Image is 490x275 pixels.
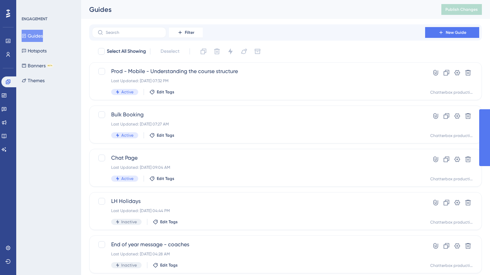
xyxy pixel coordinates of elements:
span: Edit Tags [157,89,174,95]
span: Edit Tags [160,262,178,268]
span: Filter [185,30,194,35]
button: Themes [22,74,45,87]
span: Bulk Booking [111,111,406,119]
span: Edit Tags [160,219,178,225]
span: Chat Page [111,154,406,162]
button: Publish Changes [441,4,482,15]
span: Publish Changes [445,7,478,12]
button: Edit Tags [153,262,178,268]
div: Last Updated: [DATE] 09:04 AM [111,165,406,170]
input: Search [106,30,161,35]
span: Edit Tags [157,176,174,181]
button: New Guide [425,27,479,38]
button: Hotspots [22,45,47,57]
div: BETA [47,64,53,67]
span: LH Holidays [111,197,406,205]
div: Chatterbox production [430,220,473,225]
button: Edit Tags [149,133,174,138]
div: Guides [89,5,424,14]
span: Active [121,133,133,138]
span: Deselect [161,47,179,55]
div: Chatterbox production [430,133,473,138]
span: Active [121,89,133,95]
button: BannersBETA [22,60,53,72]
span: Inactive [121,262,137,268]
div: Last Updated: [DATE] 07:27 AM [111,121,406,127]
button: Deselect [154,45,186,58]
span: Prod - Mobile - Understanding the course structure [111,67,406,75]
button: Guides [22,30,43,42]
div: ENGAGEMENT [22,16,47,22]
button: Filter [169,27,203,38]
div: Chatterbox production [430,176,473,182]
span: End of year message - coaches [111,240,406,249]
span: Inactive [121,219,137,225]
div: Last Updated: [DATE] 04:44 PM [111,208,406,213]
span: New Guide [446,30,466,35]
span: Active [121,176,133,181]
div: Chatterbox production [430,90,473,95]
div: Last Updated: [DATE] 07:32 PM [111,78,406,84]
span: Select All Showing [107,47,146,55]
button: Edit Tags [149,176,174,181]
span: Edit Tags [157,133,174,138]
button: Edit Tags [153,219,178,225]
div: Chatterbox production [430,263,473,268]
div: Last Updated: [DATE] 04:28 AM [111,251,406,257]
button: Edit Tags [149,89,174,95]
